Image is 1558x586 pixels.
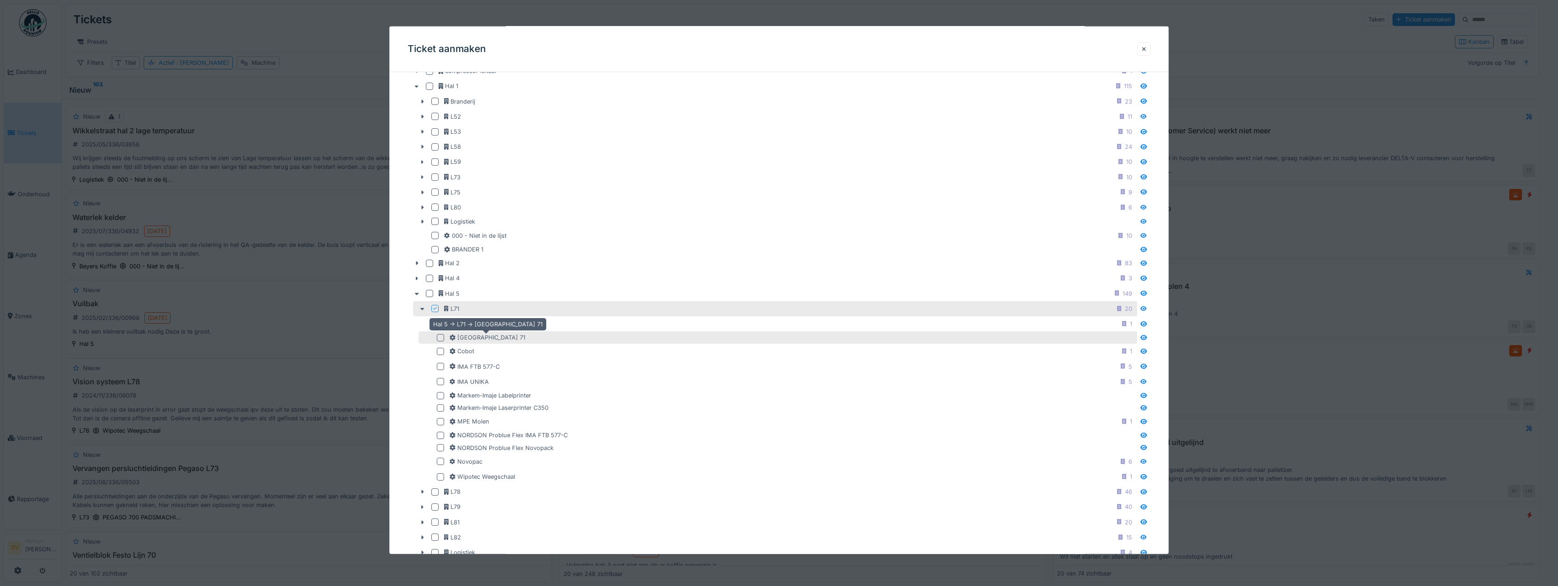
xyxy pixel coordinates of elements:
[444,203,461,212] div: L80
[1128,188,1132,196] div: 9
[1125,142,1132,151] div: 24
[444,518,460,526] div: L81
[1125,97,1132,105] div: 23
[1126,127,1132,136] div: 10
[444,304,459,313] div: L71
[1130,472,1132,481] div: 1
[1128,203,1132,212] div: 6
[1128,112,1132,121] div: 11
[450,431,568,439] div: NORDSON Problue Flex IMA FTB 577-C
[444,173,461,181] div: L73
[1126,533,1132,542] div: 15
[444,157,461,166] div: L59
[1125,304,1132,313] div: 20
[1128,377,1132,386] div: 5
[1125,259,1132,267] div: 83
[1123,289,1132,298] div: 149
[1126,231,1132,240] div: 10
[444,127,461,136] div: L53
[450,333,525,342] div: [GEOGRAPHIC_DATA] 71
[430,318,546,330] div: Hal 5 -> L71 -> [GEOGRAPHIC_DATA] 71
[1125,487,1132,496] div: 46
[450,472,515,481] div: Wipotec Weegschaal
[444,548,475,557] div: Logistiek
[444,112,461,121] div: L52
[450,417,489,426] div: MPE Molen
[1126,173,1132,181] div: 10
[1128,548,1132,557] div: 4
[444,245,483,254] div: BRANDER 1
[1130,417,1132,426] div: 1
[408,43,486,55] h3: Ticket aanmaken
[450,362,500,371] div: IMA FTB 577-C
[450,391,531,400] div: Markem-Imaje Labelprinter
[444,487,461,496] div: L78
[1125,518,1132,526] div: 20
[1130,67,1132,75] div: 1
[444,533,461,542] div: L82
[1130,347,1132,356] div: 1
[450,403,549,412] div: Markem-Imaje Laserprinter C350
[1128,457,1132,466] div: 6
[450,443,554,452] div: NORDSON Problue Flex Novopack
[444,502,461,511] div: L79
[450,377,489,386] div: IMA UNIKA
[1124,82,1132,90] div: 115
[439,274,460,283] div: Hal 4
[444,142,461,151] div: L58
[1130,319,1132,328] div: 1
[1126,157,1132,166] div: 10
[439,259,460,267] div: Hal 2
[444,97,475,105] div: Branderij
[1128,274,1132,283] div: 3
[439,82,458,90] div: Hal 1
[1128,362,1132,371] div: 5
[1125,502,1132,511] div: 40
[439,67,496,75] div: compressor lokaal
[450,347,474,356] div: Cobot
[439,289,460,298] div: Hal 5
[444,217,475,226] div: Logistiek
[444,231,507,240] div: 000 - Niet in de lijst
[450,457,482,466] div: Novopac
[444,188,461,196] div: L75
